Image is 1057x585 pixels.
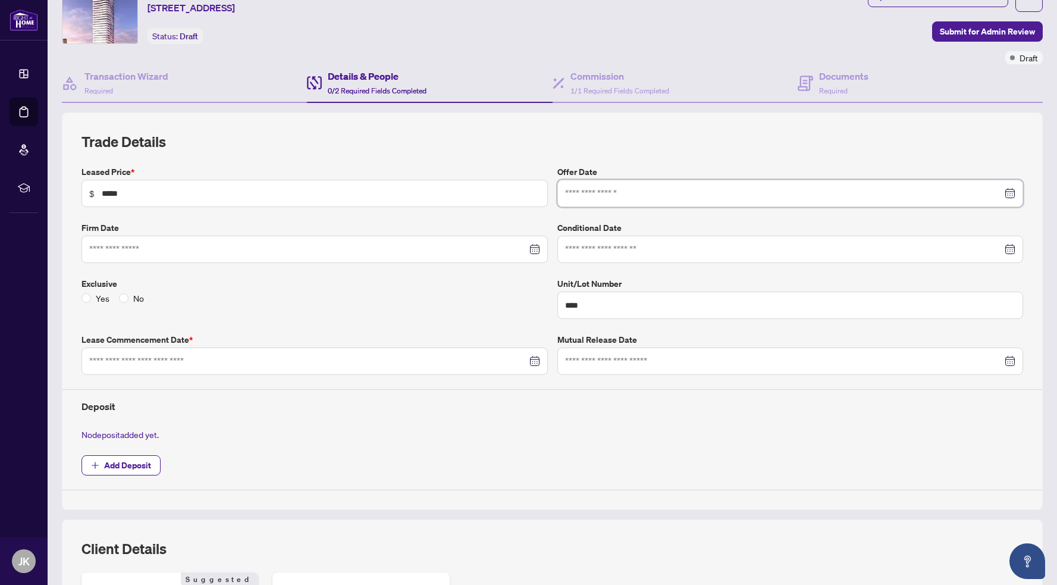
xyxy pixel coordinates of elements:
h2: Client Details [81,539,167,558]
span: $ [89,187,95,200]
label: Mutual Release Date [557,333,1024,346]
label: Lease Commencement Date [81,333,548,346]
span: No [128,292,149,305]
label: Leased Price [81,165,548,179]
img: logo [10,9,38,31]
h4: Deposit [81,399,1023,414]
span: plus [91,461,99,470]
h2: Trade Details [81,132,1023,151]
span: Draft [180,31,198,42]
span: Required [819,86,848,95]
span: Submit for Admin Review [940,22,1035,41]
span: Add Deposit [104,456,151,475]
span: [STREET_ADDRESS] [148,1,235,15]
span: Required [84,86,113,95]
button: Add Deposit [81,455,161,475]
span: JK [18,553,30,570]
h4: Documents [819,69,868,83]
span: Draft [1020,51,1038,64]
h4: Commission [570,69,669,83]
span: 0/2 Required Fields Completed [328,86,426,95]
label: Firm Date [81,221,548,234]
span: 1/1 Required Fields Completed [570,86,669,95]
h4: Details & People [328,69,426,83]
h4: Transaction Wizard [84,69,168,83]
button: Submit for Admin Review [932,21,1043,42]
label: Offer Date [557,165,1024,179]
span: Yes [91,292,114,305]
label: Unit/Lot Number [557,277,1024,290]
label: Conditional Date [557,221,1024,234]
span: No deposit added yet. [81,429,159,440]
div: Status: [148,28,203,44]
button: Open asap [1009,543,1045,579]
label: Exclusive [81,277,548,290]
